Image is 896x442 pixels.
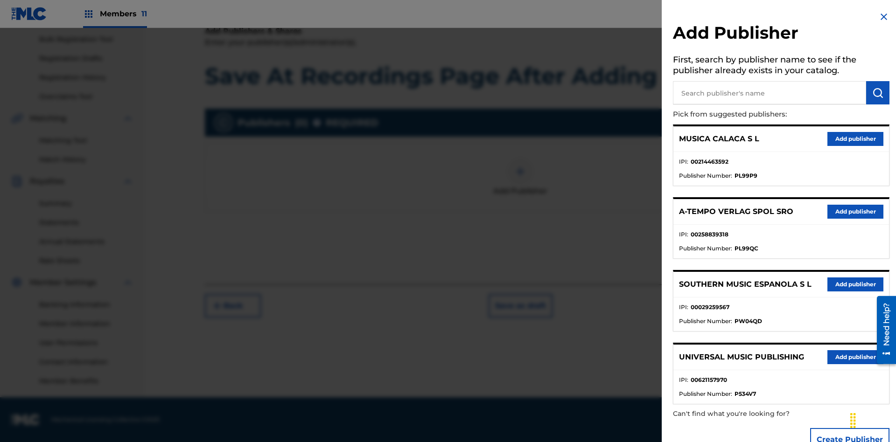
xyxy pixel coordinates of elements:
iframe: Resource Center [870,292,896,369]
span: Publisher Number : [679,172,732,180]
button: Add publisher [827,132,883,146]
p: Pick from suggested publishers: [673,104,836,124]
p: UNIVERSAL MUSIC PUBLISHING [679,352,804,363]
span: IPI : [679,158,688,166]
button: Add publisher [827,350,883,364]
p: A-TEMPO VERLAG SPOL SRO [679,206,793,217]
span: 11 [141,9,147,18]
p: SOUTHERN MUSIC ESPANOLA S L [679,279,812,290]
p: Can't find what you're looking for? [673,404,836,423]
button: Add publisher [827,205,883,219]
strong: 00214463592 [691,158,728,166]
p: MUSICA CALACA S L [679,133,759,145]
span: IPI : [679,376,688,384]
img: Search Works [872,87,883,98]
h2: Add Publisher [673,22,889,46]
input: Search publisher's name [673,81,866,104]
span: Publisher Number : [679,244,732,253]
strong: 00029259567 [691,303,729,311]
h5: First, search by publisher name to see if the publisher already exists in your catalog. [673,52,889,81]
strong: PL99QC [735,244,758,253]
strong: PL99P9 [735,172,757,180]
button: Add publisher [827,277,883,291]
img: Top Rightsholders [83,8,94,20]
strong: P534V7 [735,390,756,398]
span: IPI : [679,303,688,311]
span: Publisher Number : [679,390,732,398]
iframe: Chat Widget [849,397,896,442]
span: Publisher Number : [679,317,732,325]
strong: 00621157970 [691,376,727,384]
span: Members [100,8,147,19]
div: Drag [846,407,861,435]
strong: 00258839318 [691,230,728,239]
img: MLC Logo [11,7,47,21]
span: IPI : [679,230,688,239]
strong: PW04QD [735,317,762,325]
